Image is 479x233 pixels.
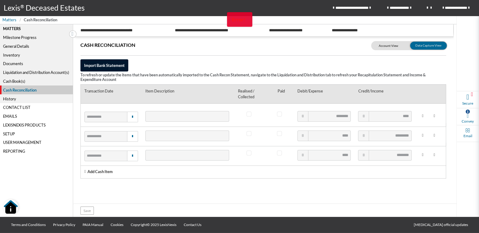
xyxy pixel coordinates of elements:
a: PAIA Manual [79,217,107,233]
button: Import Bank Statement [80,59,128,71]
span: Credit/Income [358,89,383,93]
span: Convey [462,119,474,124]
a: Terms and Conditions [7,217,49,233]
p: Add Cash Item [87,169,113,175]
p: ® [20,3,26,13]
span: Item Description [145,89,174,93]
span: Matters [2,17,16,23]
h3: To refresh or update the items that have been automatically imported to the Cash Recon Statement,... [80,73,446,82]
a: Privacy Policy [49,217,79,233]
span: Email [463,133,472,139]
span: Transaction Date [84,89,113,93]
span: Secure [462,101,473,106]
span: Paid [278,89,285,93]
button: Open Resource Center [3,200,18,215]
span: Import Bank Statement [84,62,125,68]
span: Realised / Collected [238,89,254,99]
span: Debit/Expense [297,89,323,93]
strong: Error! [232,16,246,22]
a: Cookies [107,217,127,233]
a: Contact Us [180,217,205,233]
a: Copyright© 2025 LexisNexis [127,217,180,233]
p: Cash Reconciliation [80,42,351,48]
a: [MEDICAL_DATA] official updates [410,217,472,233]
a: Matters [2,17,20,23]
